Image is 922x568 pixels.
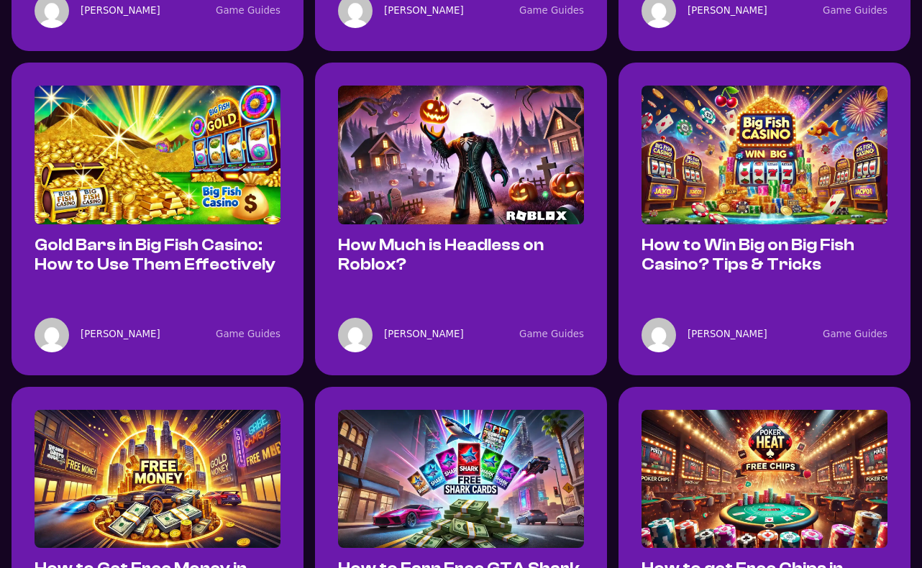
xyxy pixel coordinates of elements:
a: How to Win Big on Big Fish Casino? Tips & Tricks [642,236,854,274]
a: Ivana Kegalj - Author [81,3,160,19]
a: Game Guides [519,329,584,339]
a: How Much is Headless on Roblox? [338,236,544,274]
img: How to Win Big on Big Fish Casino? Tips & Tricks [642,86,887,224]
a: Ivana Kegalj - Author [81,326,160,343]
a: Game Guides [216,5,280,16]
a: Ivana Kegalj - Author [384,326,464,343]
a: Ivana Kegalj - Author [384,3,464,19]
img: How Much is Headless on Roblox? [338,86,584,224]
a: Ivana Kegalj - Author [688,3,767,19]
a: Game Guides [823,5,887,16]
a: Game Guides [823,329,887,339]
a: Ivana Kegalj - Author [688,326,767,343]
a: Game Guides [216,329,280,339]
a: Game Guides [519,5,584,16]
img: How to Earn Free GTA Shark Cards in 2025? [338,410,584,548]
img: How to get Free Chips in Poker Heat in 2025? [642,410,887,548]
img: How to Get Free Money in GTA 5: Story Mode & Online [35,410,280,548]
img: Gold Bars in Big Fish Casino: How to Use Them Effectively [35,86,280,224]
a: Gold Bars in Big Fish Casino: How to Use Them Effectively [35,236,275,274]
